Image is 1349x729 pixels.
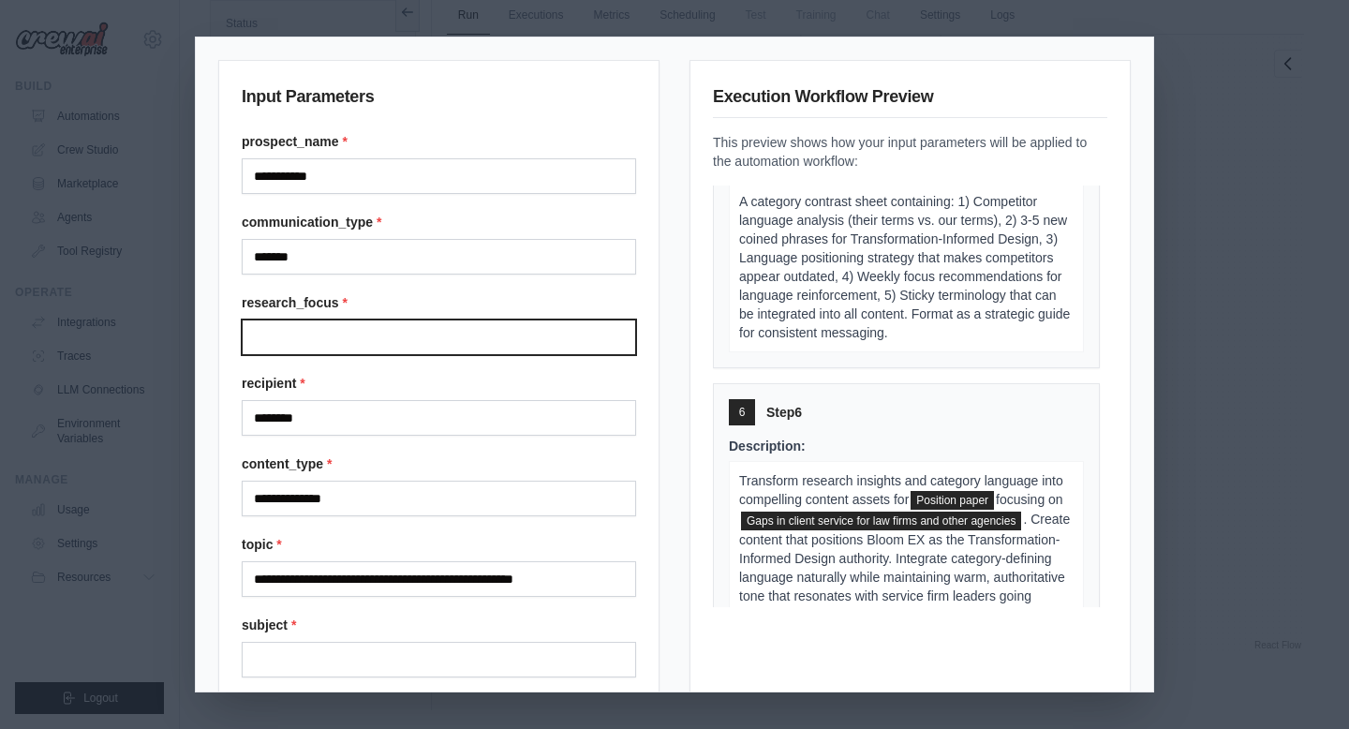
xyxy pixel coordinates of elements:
span: A category contrast sheet containing: 1) Competitor language analysis (their terms vs. our terms)... [739,194,1070,340]
iframe: Chat Widget [1255,639,1349,729]
label: subject [242,616,636,634]
span: Step 6 [766,403,802,422]
label: communication_type [242,213,636,231]
label: content_type [242,454,636,473]
label: research_focus [242,293,636,312]
label: topic [242,535,636,554]
span: topic [741,512,1021,530]
label: prospect_name [242,132,636,151]
span: Description: [729,439,806,454]
span: focusing on [996,492,1063,507]
span: Transform research insights and category language into compelling content assets for [739,473,1063,507]
p: This preview shows how your input parameters will be applied to the automation workflow: [713,133,1107,171]
h3: Execution Workflow Preview [713,83,1107,118]
h3: Input Parameters [242,83,636,117]
label: recipient [242,374,636,393]
span: content_type [911,491,994,510]
span: 6 [739,405,746,420]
